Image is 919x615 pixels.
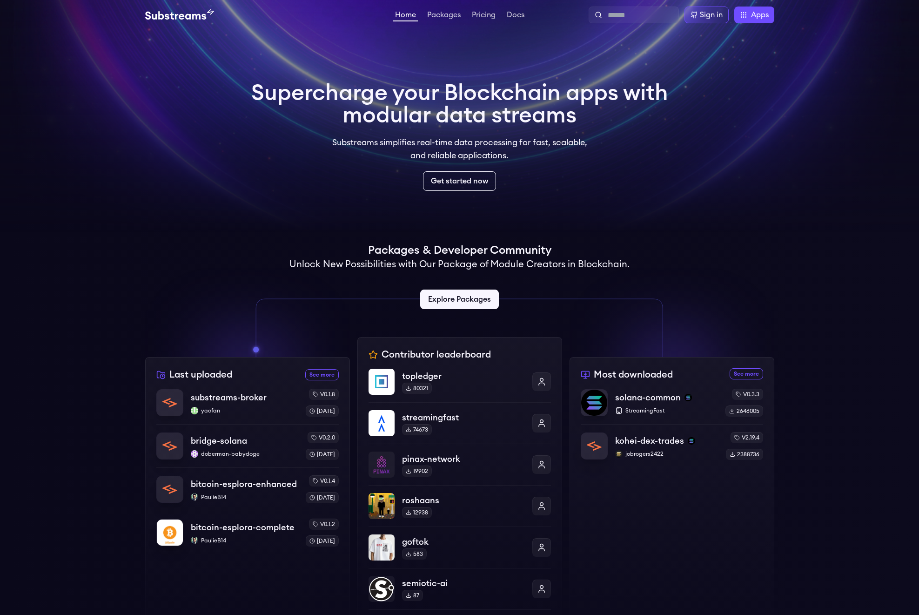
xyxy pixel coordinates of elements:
[423,171,496,191] a: Get started now
[369,402,551,444] a: streamingfaststreamingfast74673
[305,369,339,380] a: See more recently uploaded packages
[145,9,214,20] img: Substream's logo
[402,548,427,560] div: 583
[156,389,339,424] a: substreams-brokersubstreams-brokeryaofanyaofanv0.1.8[DATE]
[157,390,183,416] img: substreams-broker
[251,82,668,127] h1: Supercharge your Blockchain apps with modular data streams
[581,389,763,424] a: solana-commonsolana-commonsolanaStreamingFastv0.3.32646005
[402,424,432,435] div: 74673
[191,450,298,458] p: doberman-babydoge
[700,9,723,20] div: Sign in
[725,405,763,417] div: 2646005
[402,507,432,518] div: 12938
[402,577,525,590] p: semiotic-ai
[191,537,198,544] img: PaulieB14
[309,389,339,400] div: v0.1.8
[369,576,395,602] img: semiotic-ai
[505,11,526,20] a: Docs
[306,492,339,503] div: [DATE]
[306,405,339,417] div: [DATE]
[309,475,339,487] div: v0.1.4
[581,424,763,460] a: kohei-dex-tradeskohei-dex-tradessolanajobrogers2422jobrogers2422v2.19.42388736
[369,534,395,561] img: goftok
[369,444,551,485] a: pinax-networkpinax-network19902
[368,243,551,258] h1: Packages & Developer Community
[191,537,298,544] p: PaulieB14
[191,493,198,501] img: PaulieB14
[191,478,297,491] p: bitcoin-esplora-enhanced
[402,535,525,548] p: goftok
[191,407,198,414] img: yaofan
[615,391,681,404] p: solana-common
[402,411,525,424] p: streamingfast
[731,432,763,443] div: v2.19.4
[369,485,551,527] a: roshaansroshaans12938
[684,394,692,401] img: solana
[369,568,551,609] a: semiotic-aisemiotic-ai87
[688,437,695,445] img: solana
[393,11,418,21] a: Home
[684,7,729,23] a: Sign in
[156,511,339,547] a: bitcoin-esplora-completebitcoin-esplora-completePaulieB14PaulieB14v0.1.2[DATE]
[369,527,551,568] a: goftokgoftok583
[615,407,718,414] p: StreamingFast
[157,476,183,502] img: bitcoin-esplora-enhanced
[402,466,432,477] div: 19902
[191,434,247,447] p: bridge-solana
[326,136,594,162] p: Substreams simplifies real-time data processing for fast, scalable, and reliable applications.
[289,258,630,271] h2: Unlock New Possibilities with Our Package of Module Creators in Blockchain.
[615,434,684,447] p: kohei-dex-trades
[369,452,395,478] img: pinax-network
[369,369,395,395] img: topledger
[615,450,623,458] img: jobrogers2422
[402,453,525,466] p: pinax-network
[191,391,267,404] p: substreams-broker
[402,383,432,394] div: 80321
[306,449,339,460] div: [DATE]
[369,493,395,519] img: roshaans
[308,432,339,443] div: v0.2.0
[369,369,551,402] a: topledgertopledger80321
[751,9,769,20] span: Apps
[369,410,395,436] img: streamingfast
[306,535,339,547] div: [DATE]
[191,493,298,501] p: PaulieB14
[402,590,423,601] div: 87
[156,424,339,467] a: bridge-solanabridge-solanadoberman-babydogedoberman-babydogev0.2.0[DATE]
[470,11,497,20] a: Pricing
[732,389,763,400] div: v0.3.3
[425,11,463,20] a: Packages
[581,390,607,416] img: solana-common
[156,467,339,511] a: bitcoin-esplora-enhancedbitcoin-esplora-enhancedPaulieB14PaulieB14v0.1.4[DATE]
[191,521,295,534] p: bitcoin-esplora-complete
[581,433,607,459] img: kohei-dex-trades
[191,450,198,458] img: doberman-babydoge
[726,449,763,460] div: 2388736
[191,407,298,414] p: yaofan
[309,519,339,530] div: v0.1.2
[157,433,183,459] img: bridge-solana
[402,370,525,383] p: topledger
[157,520,183,546] img: bitcoin-esplora-complete
[615,450,718,458] p: jobrogers2422
[420,290,499,309] a: Explore Packages
[402,494,525,507] p: roshaans
[730,368,763,379] a: See more most downloaded packages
